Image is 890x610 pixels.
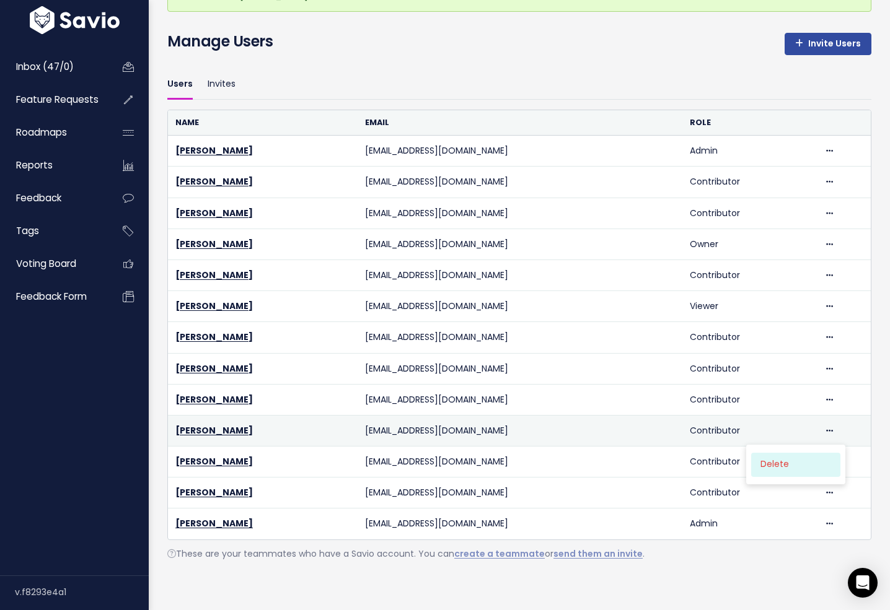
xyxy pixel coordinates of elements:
[358,259,682,290] td: [EMAIL_ADDRESS][DOMAIN_NAME]
[3,53,103,81] a: Inbox (47/0)
[3,184,103,212] a: Feedback
[167,70,193,99] a: Users
[682,110,816,136] th: Role
[358,508,682,539] td: [EMAIL_ADDRESS][DOMAIN_NAME]
[682,259,816,290] td: Contributor
[16,159,53,172] span: Reports
[167,30,273,53] h4: Manage Users
[175,455,253,468] a: [PERSON_NAME]
[175,207,253,219] a: [PERSON_NAME]
[682,384,816,415] td: Contributor
[3,282,103,311] a: Feedback form
[3,250,103,278] a: Voting Board
[682,353,816,384] td: Contributor
[3,85,103,114] a: Feature Requests
[682,322,816,353] td: Contributor
[682,229,816,259] td: Owner
[208,70,236,99] a: Invites
[358,477,682,508] td: [EMAIL_ADDRESS][DOMAIN_NAME]
[682,198,816,229] td: Contributor
[358,136,682,167] td: [EMAIL_ADDRESS][DOMAIN_NAME]
[175,362,253,375] a: [PERSON_NAME]
[358,167,682,198] td: [EMAIL_ADDRESS][DOMAIN_NAME]
[175,331,253,343] a: [PERSON_NAME]
[358,229,682,259] td: [EMAIL_ADDRESS][DOMAIN_NAME]
[175,300,253,312] a: [PERSON_NAME]
[785,33,871,55] a: Invite Users
[682,291,816,322] td: Viewer
[3,217,103,245] a: Tags
[16,93,99,106] span: Feature Requests
[175,238,253,250] a: [PERSON_NAME]
[553,547,643,560] a: send them an invite
[175,486,253,499] a: [PERSON_NAME]
[848,568,878,598] div: Open Intercom Messenger
[358,291,682,322] td: [EMAIL_ADDRESS][DOMAIN_NAME]
[3,151,103,180] a: Reports
[682,477,816,508] td: Contributor
[16,290,87,303] span: Feedback form
[751,453,840,477] a: Delete
[175,393,253,406] a: [PERSON_NAME]
[682,447,816,477] td: Contributor
[682,167,816,198] td: Contributor
[358,353,682,384] td: [EMAIL_ADDRESS][DOMAIN_NAME]
[682,136,816,167] td: Admin
[16,257,76,270] span: Voting Board
[358,447,682,477] td: [EMAIL_ADDRESS][DOMAIN_NAME]
[682,508,816,539] td: Admin
[358,415,682,446] td: [EMAIL_ADDRESS][DOMAIN_NAME]
[175,424,253,437] a: [PERSON_NAME]
[16,191,61,204] span: Feedback
[175,517,253,529] a: [PERSON_NAME]
[358,110,682,136] th: Email
[175,269,253,281] a: [PERSON_NAME]
[358,322,682,353] td: [EMAIL_ADDRESS][DOMAIN_NAME]
[175,144,253,157] a: [PERSON_NAME]
[167,547,645,560] span: These are your teammates who have a Savio account. You can or .
[16,60,74,73] span: Inbox (47/0)
[3,118,103,147] a: Roadmaps
[15,576,149,608] div: v.f8293e4a1
[16,126,67,139] span: Roadmaps
[682,415,816,446] td: Contributor
[358,198,682,229] td: [EMAIL_ADDRESS][DOMAIN_NAME]
[454,547,545,560] a: create a teammate
[16,224,39,237] span: Tags
[27,6,123,33] img: logo-white.9d6f32f41409.svg
[168,110,358,136] th: Name
[358,384,682,415] td: [EMAIL_ADDRESS][DOMAIN_NAME]
[175,175,253,188] a: [PERSON_NAME]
